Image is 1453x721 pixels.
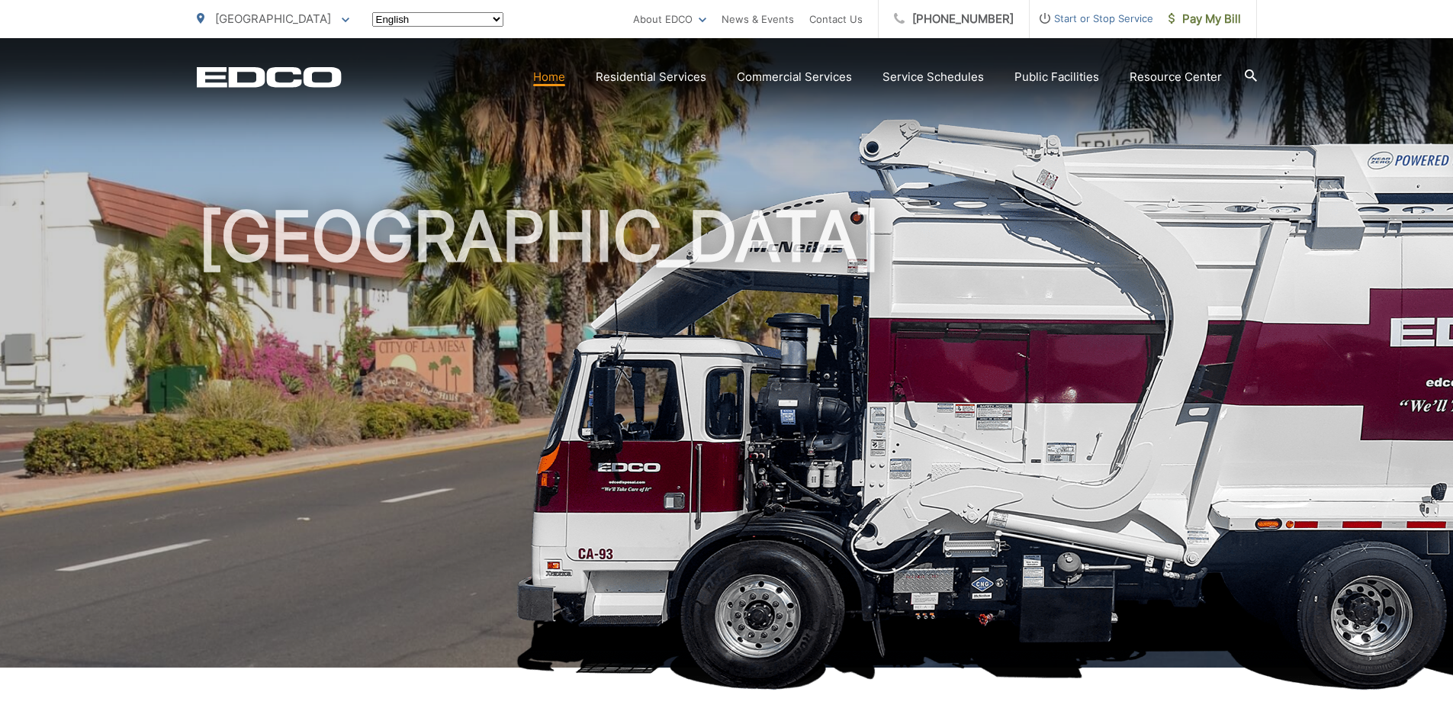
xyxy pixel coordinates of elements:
select: Select a language [372,12,503,27]
a: Home [533,68,565,86]
span: Pay My Bill [1169,10,1241,28]
a: About EDCO [633,10,706,28]
a: Public Facilities [1014,68,1099,86]
a: Service Schedules [882,68,984,86]
a: EDCD logo. Return to the homepage. [197,66,342,88]
a: News & Events [722,10,794,28]
a: Residential Services [596,68,706,86]
a: Commercial Services [737,68,852,86]
a: Contact Us [809,10,863,28]
span: [GEOGRAPHIC_DATA] [215,11,331,26]
a: Resource Center [1130,68,1222,86]
h1: [GEOGRAPHIC_DATA] [197,198,1257,681]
